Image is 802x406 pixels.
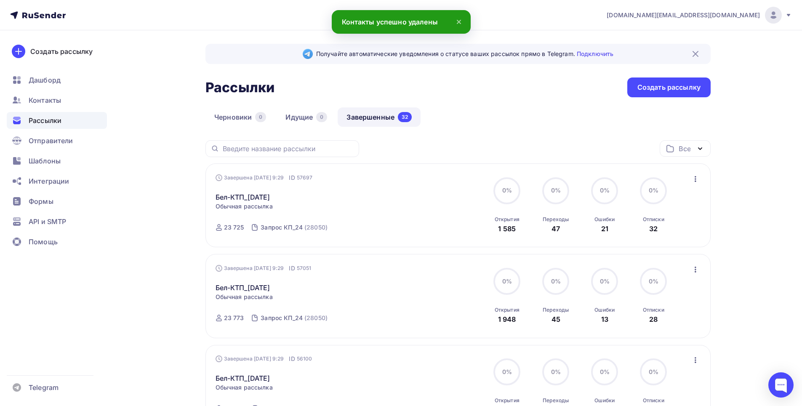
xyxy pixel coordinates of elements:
span: Интеграции [29,176,69,186]
a: Бел-КТП_[DATE] [216,373,270,383]
span: 0% [502,187,512,194]
span: 0% [600,278,610,285]
div: Переходы [543,216,569,223]
div: Открытия [495,307,520,313]
div: 23 725 [224,223,244,232]
span: 0% [551,187,561,194]
a: Бел-КТП_[DATE] [216,192,270,202]
span: 0% [600,368,610,375]
div: Запрос КП_24 [261,223,303,232]
span: 0% [600,187,610,194]
div: Отписки [643,397,664,404]
span: ID [289,355,295,363]
div: 23 773 [224,314,244,322]
a: Дашборд [7,72,107,88]
div: Создать рассылку [637,83,701,92]
div: Переходы [543,397,569,404]
span: Обычная рассылка [216,293,273,301]
div: Открытия [495,397,520,404]
a: Подключить [577,50,613,57]
div: 0 [255,112,266,122]
span: Шаблоны [29,156,61,166]
div: 1 585 [498,224,516,234]
div: Ошибки [594,307,615,313]
span: 56100 [297,355,312,363]
span: 0% [649,368,658,375]
input: Введите название рассылки [223,144,354,153]
div: Открытия [495,216,520,223]
span: [DOMAIN_NAME][EMAIL_ADDRESS][DOMAIN_NAME] [607,11,760,19]
span: Рассылки [29,115,61,126]
div: 13 [601,314,608,324]
a: Завершенные32 [338,107,421,127]
div: 45 [552,314,560,324]
div: (28050) [304,314,328,322]
span: 0% [551,278,561,285]
div: Завершена [DATE] 9:29 [216,264,312,272]
a: Черновики0 [205,107,275,127]
span: Telegram [29,382,59,393]
span: 0% [551,368,561,375]
div: (28050) [304,223,328,232]
a: Запрос КП_24 (28050) [260,311,328,325]
span: Помощь [29,237,58,247]
span: Обычная рассылка [216,383,273,392]
span: API и SMTP [29,216,66,227]
h2: Рассылки [205,79,274,96]
div: 1 948 [498,314,516,324]
span: Формы [29,196,53,206]
a: Формы [7,193,107,210]
span: 0% [502,368,512,375]
div: Завершена [DATE] 9:29 [216,355,312,363]
div: Отписки [643,216,664,223]
div: Завершена [DATE] 9:29 [216,174,313,182]
span: Контакты [29,95,61,105]
span: Дашборд [29,75,61,85]
div: Ошибки [594,216,615,223]
div: Все [679,144,690,154]
div: Отписки [643,307,664,313]
span: Отправители [29,136,73,146]
a: Контакты [7,92,107,109]
img: Telegram [303,49,313,59]
div: 21 [601,224,608,234]
span: Получайте автоматические уведомления о статусе ваших рассылок прямо в Telegram. [316,50,613,58]
button: Все [660,140,711,157]
a: Отправители [7,132,107,149]
a: [DOMAIN_NAME][EMAIL_ADDRESS][DOMAIN_NAME] [607,7,792,24]
div: Запрос КП_24 [261,314,303,322]
div: 0 [316,112,327,122]
span: Обычная рассылка [216,202,273,211]
span: 57051 [297,264,312,272]
a: Шаблоны [7,152,107,169]
div: 32 [398,112,412,122]
span: 57697 [297,174,313,182]
span: 0% [649,187,658,194]
a: Рассылки [7,112,107,129]
div: 47 [552,224,560,234]
div: Переходы [543,307,569,313]
a: Идущие0 [277,107,336,127]
span: ID [289,264,295,272]
span: ID [289,174,295,182]
div: Ошибки [594,397,615,404]
div: 28 [649,314,658,324]
a: Запрос КП_24 (28050) [260,221,328,234]
div: Создать рассылку [30,46,93,56]
a: Бел-КТП_[DATE] [216,283,270,293]
span: 0% [502,278,512,285]
span: 0% [649,278,658,285]
div: 32 [649,224,658,234]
